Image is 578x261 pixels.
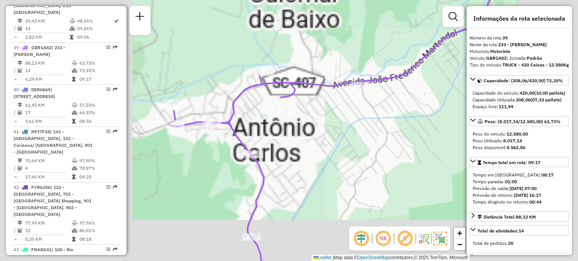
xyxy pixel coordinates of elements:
div: Previsão de saída: [473,185,566,192]
td: 88,13 KM [25,59,71,67]
span: GBR1A82 [31,45,52,50]
a: Zoom in [454,228,465,239]
td: 63,73% [79,59,117,67]
td: 4 [25,164,71,172]
strong: 12.580,00 [507,131,528,137]
td: = [14,173,17,181]
strong: (10,00 pallets) [534,90,565,96]
strong: 233 - [PERSON_NAME] [498,42,547,47]
i: Tempo total em rota [70,35,73,39]
a: Peso: (8.017,14/12.580,00) 63,73% [470,116,569,126]
div: Peso Utilizado: [473,137,566,144]
em: Opções [106,129,111,134]
div: Capacidade do veículo: [473,90,566,97]
div: Peso disponível: [473,144,566,151]
div: Tempo em [GEOGRAPHIC_DATA]: [473,172,566,178]
div: Total de atividades:14 [470,237,569,250]
div: Veículo: [470,55,569,62]
h4: Informações da rota selecionada [470,15,569,22]
td: 70,64 KM [25,157,71,164]
i: Tempo total em rota [72,175,76,179]
span: | 122 - [GEOGRAPHIC_DATA], 702 - [GEOGRAPHIC_DATA] Shopping​, 901 - [GEOGRAPHIC_DATA], 902 - [GEO... [14,184,91,217]
i: % de utilização da cubagem [72,228,78,233]
i: % de utilização da cubagem [72,166,78,170]
td: / [14,109,17,116]
div: Total de pedidos: [473,240,566,247]
img: Fluxo de ruas [418,232,430,244]
strong: (07,33 pallets) [531,97,561,103]
span: Ocultar deslocamento [352,229,370,247]
td: 66,30% [79,109,117,116]
strong: 20 [508,240,513,246]
div: Peso: (8.017,14/12.580,00) 63,73% [470,128,569,154]
td: / [14,227,17,234]
strong: Motorista [490,48,510,54]
span: Tempo total em rota: 09:17 [483,160,540,165]
strong: 01:00 [505,179,517,184]
strong: 08:17 [541,172,554,178]
span: 40 - [14,87,55,99]
i: Distância Total [18,221,22,225]
td: 14 [25,25,69,32]
a: Capacidade: (308,06/420,00) 73,35% [470,75,569,85]
a: Nova sessão e pesquisa [132,9,148,26]
i: Distância Total [18,103,22,107]
strong: GBR1A82 [486,55,507,61]
i: Distância Total [18,61,22,65]
span: | 233 - [PERSON_NAME] [14,45,65,57]
strong: 00:44 [529,199,541,205]
i: Total de Atividades [18,26,22,31]
i: % de utilização do peso [72,103,78,107]
td: 15 [25,227,71,234]
span: Ocultar NR [374,229,392,247]
td: = [14,118,17,125]
strong: [DATE] 16:17 [514,192,541,198]
em: Opções [106,185,111,189]
td: 77,99 KM [25,219,71,227]
strong: 14 [519,228,524,234]
span: + [457,228,462,238]
span: Exibir rótulo [396,229,414,247]
td: 17,66 KM [25,173,71,181]
span: | Jornada: [507,55,542,61]
div: Número da rota: [470,35,569,41]
td: 73,35% [79,67,117,74]
td: / [14,25,17,32]
strong: 4.562,86 [507,145,525,150]
i: % de utilização da cubagem [70,26,75,31]
span: Peso: (8.017,14/12.580,00) 63,73% [485,119,561,124]
div: Distância Total: [478,214,536,220]
td: = [14,235,17,243]
div: Map data © contributors,© 2025 TomTom, Microsoft [312,255,470,261]
div: Tempo total em rota: 09:17 [470,169,569,208]
span: FNK8G41 [31,247,52,252]
div: Motorista: [470,48,569,55]
div: Nome da rota: [470,41,569,48]
i: Rota otimizada [114,19,119,23]
div: Tempo dirigindo no retorno: [473,199,566,205]
td: 08:50 [79,118,117,125]
strong: 420,00 [520,90,534,96]
div: Previsão de retorno: [473,192,566,199]
td: 09:06 [77,33,113,41]
i: Tempo total em rota [72,77,76,81]
div: Espaço livre: [473,103,566,110]
td: = [14,75,17,83]
i: Distância Total [18,19,22,23]
a: Zoom out [454,239,465,250]
div: Capacidade: (308,06/420,00) 73,35% [470,87,569,113]
strong: 308,06 [516,97,531,103]
i: % de utilização da cubagem [72,110,78,115]
i: Tempo total em rota [72,237,76,241]
i: Total de Atividades [18,228,22,233]
a: Leaflet [313,255,332,260]
em: Rota exportada [113,129,117,134]
i: Total de Atividades [18,68,22,73]
i: Distância Total [18,158,22,163]
em: Rota exportada [113,247,117,252]
span: | 141 - [GEOGRAPHIC_DATA], 142 - Carianos/ [GEOGRAPHIC_DATA], 901 - [GEOGRAPHIC_DATA] [14,129,93,155]
td: 2,82 KM [25,33,69,41]
i: % de utilização do peso [72,221,78,225]
span: Peso do veículo: [473,131,528,137]
i: Total de Atividades [18,110,22,115]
